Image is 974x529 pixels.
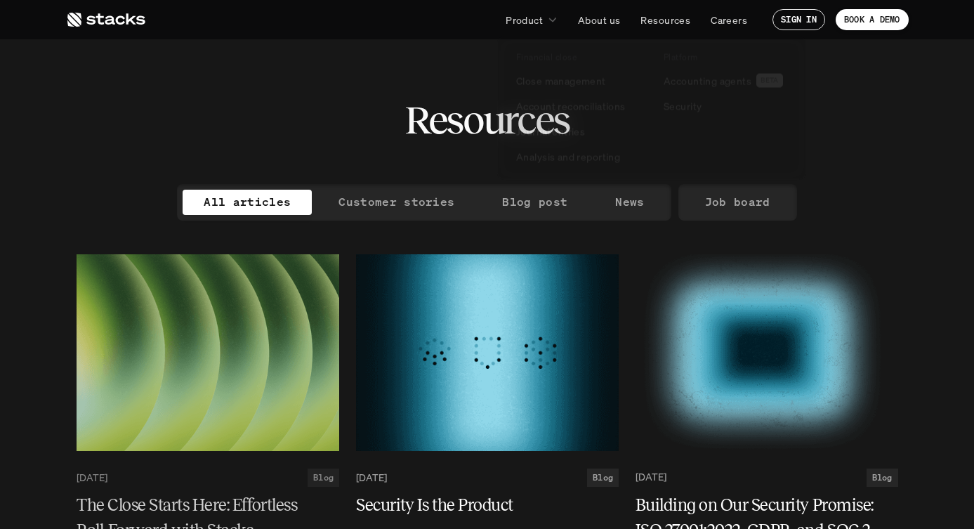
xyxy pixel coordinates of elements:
p: About us [578,13,620,27]
p: [DATE] [636,471,666,483]
p: Careers [711,13,747,27]
a: [DATE]Blog [636,469,898,487]
a: SIGN IN [772,9,825,30]
a: Accounting agentsBETA [655,68,796,93]
a: News [594,190,665,215]
a: Job board [684,190,791,215]
p: Blog post [502,192,567,212]
a: Customer stories [317,190,475,215]
a: Close management [508,68,648,93]
a: Privacy Policy [211,63,271,74]
p: Account reconciliations [516,98,626,113]
p: News [615,192,644,212]
p: Close management [516,73,606,88]
a: [DATE]Blog [356,469,619,487]
h2: BETA [761,77,779,85]
p: SIGN IN [781,15,817,25]
h2: Blog [313,473,334,483]
p: Customer stories [338,192,454,212]
a: Journal entries [508,119,648,144]
a: Security Is the Product [356,492,619,518]
p: BOOK A DEMO [844,15,900,25]
a: Security [655,93,796,119]
a: [DATE]Blog [77,469,339,487]
a: Blog post [481,190,588,215]
p: Financial close [516,53,577,63]
h2: Blog [593,473,613,483]
a: Analysis and reporting [508,144,648,169]
h2: Resources [404,98,570,142]
p: Product [506,13,543,27]
a: BOOK A DEMO [836,9,909,30]
p: Job board [705,192,770,212]
p: [DATE] [356,471,387,483]
h2: Blog [872,473,893,483]
p: Journal entries [516,124,585,138]
p: Security [664,98,702,113]
a: Careers [702,7,756,32]
a: Account reconciliations [508,93,648,119]
p: All articles [204,192,291,212]
p: Analysis and reporting [516,149,620,164]
p: Resources [640,13,690,27]
a: Resources [632,7,699,32]
p: Accounting agents [664,73,751,88]
a: All articles [183,190,312,215]
a: About us [570,7,629,32]
p: Platform [664,53,698,63]
h5: Security Is the Product [356,492,602,518]
p: [DATE] [77,471,107,483]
